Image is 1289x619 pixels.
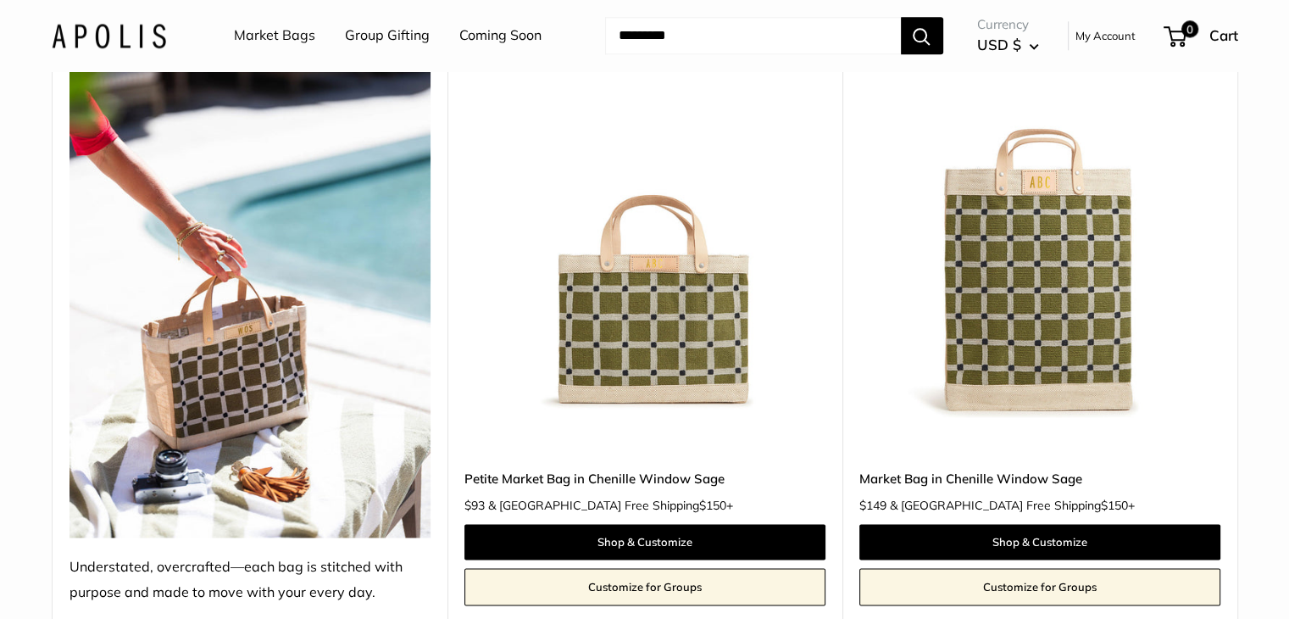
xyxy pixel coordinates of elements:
a: Market Bag in Chenille Window Sage [859,469,1220,488]
span: & [GEOGRAPHIC_DATA] Free Shipping + [890,499,1135,511]
span: $149 [859,498,886,513]
img: Petite Market Bag in Chenille Window Sage [464,56,825,417]
span: Cart [1209,26,1238,44]
span: USD $ [977,36,1021,53]
a: Petite Market Bag in Chenille Window SagePetite Market Bag in Chenille Window Sage [464,56,825,417]
a: Market Bag in Chenille Window SageMarket Bag in Chenille Window Sage [859,56,1220,417]
a: Shop & Customize [859,524,1220,560]
a: Market Bags [234,23,315,48]
input: Search... [605,17,901,54]
a: Customize for Groups [859,568,1220,605]
a: My Account [1075,25,1136,46]
span: Currency [977,13,1039,36]
span: 0 [1181,20,1197,37]
a: Group Gifting [345,23,430,48]
img: Market Bag in Chenille Window Sage [859,56,1220,417]
a: Shop & Customize [464,524,825,560]
span: $150 [699,498,726,513]
div: Understated, overcrafted—each bag is stitched with purpose and made to move with your every day. [69,555,431,605]
span: $150 [1101,498,1128,513]
span: $93 [464,498,485,513]
span: & [GEOGRAPHIC_DATA] Free Shipping + [488,499,733,511]
a: Customize for Groups [464,568,825,605]
a: Coming Soon [459,23,542,48]
a: Petite Market Bag in Chenille Window Sage [464,469,825,488]
img: Apolis [52,23,166,47]
img: Understated, overcrafted—each bag is stitched with purpose and made to move with your every day. [69,56,431,538]
button: USD $ [977,31,1039,59]
button: Search [901,17,943,54]
a: 0 Cart [1165,22,1238,49]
